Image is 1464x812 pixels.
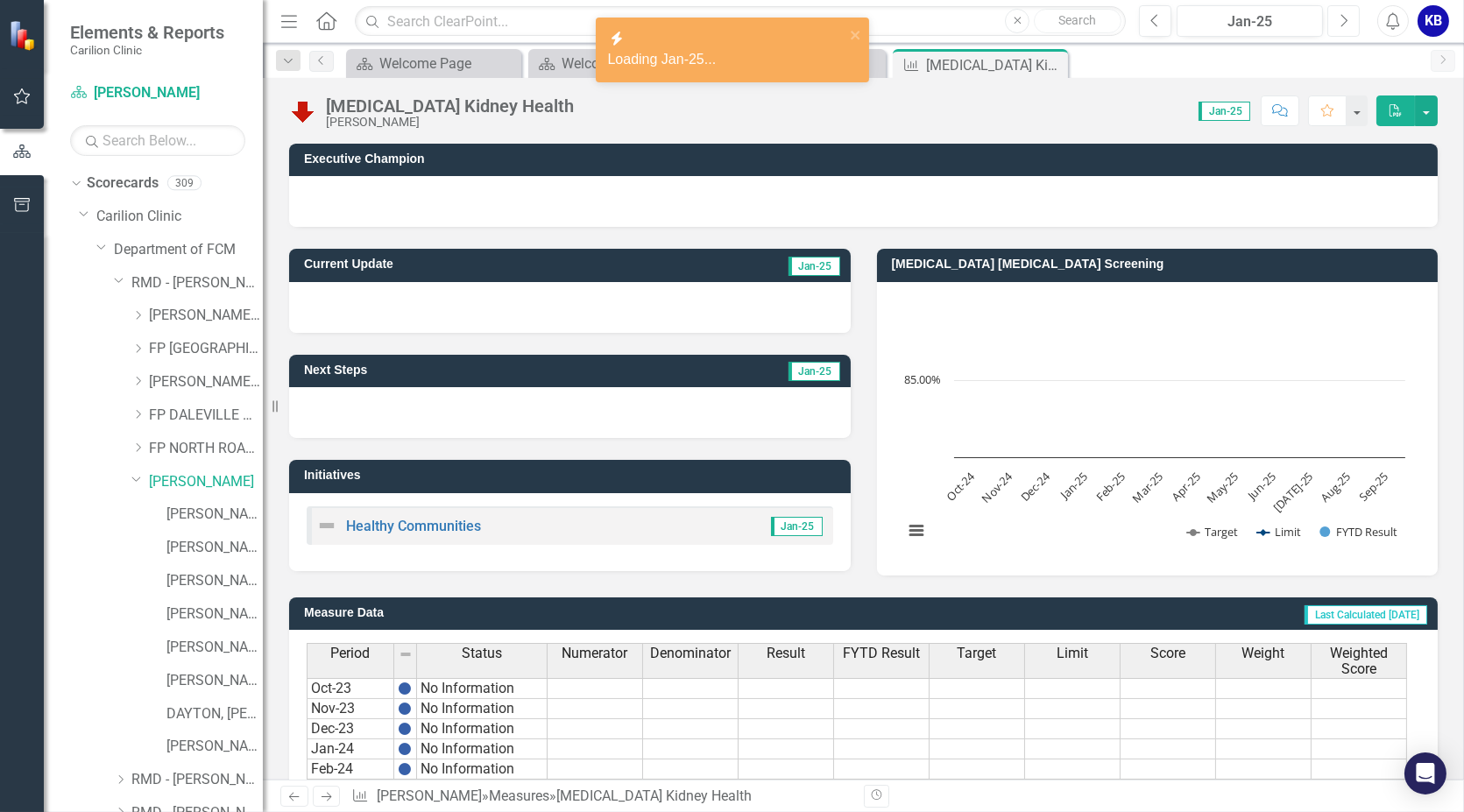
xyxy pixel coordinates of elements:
td: Oct-23 [307,678,394,699]
h3: [MEDICAL_DATA] [MEDICAL_DATA] Screening [892,258,1430,271]
div: [MEDICAL_DATA] Kidney Health [926,54,1064,76]
span: Status [462,646,502,661]
h3: Measure Data [304,606,744,619]
text: Sep-25 [1355,469,1391,505]
div: Open Intercom Messenger [1404,752,1446,794]
text: Jun-25 [1243,469,1278,504]
a: [PERSON_NAME] [166,604,263,625]
span: Target [958,646,997,661]
text: [DATE]-25 [1270,469,1316,515]
a: [PERSON_NAME] [166,505,263,525]
a: [PERSON_NAME] [166,737,263,757]
a: [PERSON_NAME] [377,787,482,804]
a: DAYTON, [PERSON_NAME] [166,704,263,724]
td: No Information [417,678,548,699]
span: Jan-25 [789,257,840,276]
text: Oct-24 [942,468,978,504]
input: Search ClearPoint... [355,6,1126,37]
button: Search [1034,9,1121,33]
a: [PERSON_NAME] [166,538,263,558]
td: Jan-24 [307,739,394,759]
span: Period [331,646,371,661]
text: Target [1205,524,1238,540]
button: close [850,25,862,45]
button: Jan-25 [1177,5,1323,37]
span: Score [1150,646,1185,661]
td: Nov-23 [307,699,394,719]
text: FYTD Result [1336,524,1397,540]
span: Numerator [562,646,628,661]
a: Scorecards [87,173,159,194]
a: FP [GEOGRAPHIC_DATA] [149,339,263,359]
a: Carilion Clinic [96,207,263,227]
h3: Initiatives [304,469,842,482]
span: Elements & Reports [70,22,224,43]
a: [PERSON_NAME] [166,571,263,591]
span: Weight [1242,646,1285,661]
h3: Executive Champion [304,152,1429,166]
div: Welcome Page [379,53,517,74]
span: Last Calculated [DATE] [1305,605,1427,625]
span: Limit [1057,646,1088,661]
img: 8DAGhfEEPCf229AAAAAElFTkSuQmCC [399,647,413,661]
a: FP DALEVILLE MRIDGE LN [149,406,263,426]
img: ClearPoint Strategy [8,19,40,52]
img: Below Plan [289,97,317,125]
span: Search [1059,13,1097,27]
div: [MEDICAL_DATA] Kidney Health [556,787,752,804]
small: Carilion Clinic [70,43,224,57]
div: Chart. Highcharts interactive chart. [895,295,1421,558]
button: KB [1418,5,1449,37]
text: Aug-25 [1317,469,1354,505]
a: [PERSON_NAME] [166,638,263,658]
a: [PERSON_NAME] RH [149,372,263,392]
div: [PERSON_NAME] [326,116,574,129]
a: FP NORTH ROANOKE [149,439,263,459]
span: Weighted Score [1315,646,1403,676]
button: Show Target [1187,525,1238,540]
h3: Next Steps [304,364,596,377]
td: No Information [417,719,548,739]
img: BgCOk07PiH71IgAAAABJRU5ErkJggg== [398,702,412,716]
span: Denominator [650,646,731,661]
svg: Interactive chart [895,295,1414,558]
img: BgCOk07PiH71IgAAAABJRU5ErkJggg== [398,681,412,695]
td: No Information [417,739,548,759]
a: [PERSON_NAME] [70,83,245,103]
text: 85.00% [904,371,941,387]
div: Loading Jan-25... [608,50,845,70]
button: Show Limit [1257,525,1301,540]
a: RMD - [PERSON_NAME] [131,273,263,293]
a: [PERSON_NAME] [166,671,263,691]
text: Nov-24 [978,468,1015,505]
text: Feb-25 [1092,469,1128,505]
h3: Current Update [304,258,640,271]
a: RMD - [PERSON_NAME] [131,770,263,790]
a: Department of FCM [114,240,263,260]
div: 309 [167,176,202,191]
text: May-25 [1203,469,1241,506]
img: BgCOk07PiH71IgAAAABJRU5ErkJggg== [398,762,412,776]
text: Apr-25 [1168,469,1203,504]
td: No Information [417,699,548,719]
button: Show FYTD Result [1319,525,1397,540]
td: Dec-23 [307,719,394,739]
span: Jan-25 [771,517,823,536]
td: No Information [417,759,548,780]
span: Jan-25 [1199,102,1250,121]
span: Result [767,646,805,661]
img: BgCOk07PiH71IgAAAABJRU5ErkJggg== [398,742,412,756]
a: Measures [489,787,549,804]
img: Not Defined [316,515,337,536]
text: Dec-24 [1016,468,1053,505]
input: Search Below... [70,125,245,156]
a: [PERSON_NAME] [149,472,263,492]
button: View chart menu, Chart [904,518,929,542]
div: Jan-25 [1183,11,1317,32]
div: [MEDICAL_DATA] Kidney Health [326,96,574,116]
div: » » [351,787,850,807]
span: FYTD Result [843,646,920,661]
img: BgCOk07PiH71IgAAAABJRU5ErkJggg== [398,722,412,736]
text: Mar-25 [1128,469,1165,505]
